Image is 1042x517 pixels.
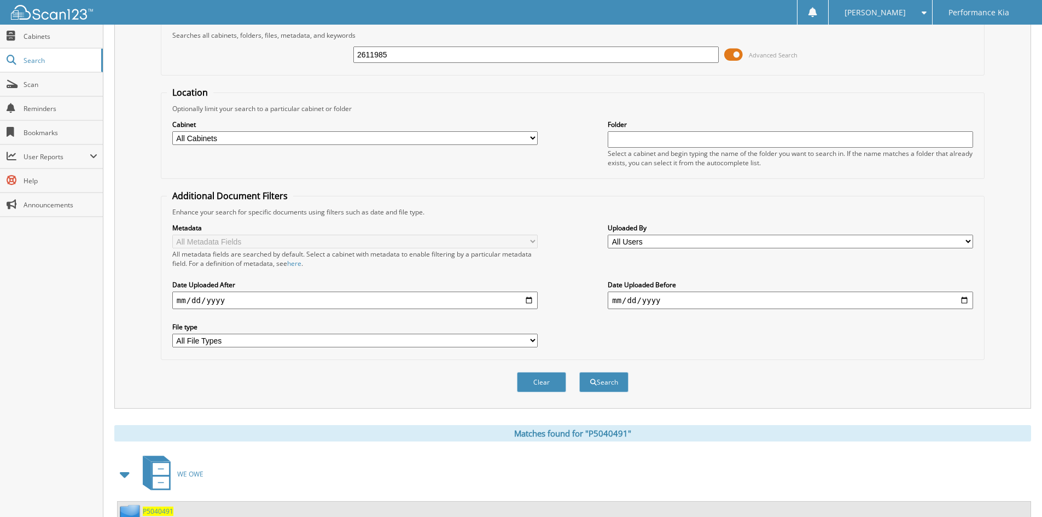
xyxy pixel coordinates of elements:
[987,464,1042,517] iframe: Chat Widget
[114,425,1031,442] div: Matches found for "P5040491"
[24,176,97,185] span: Help
[177,469,203,479] span: WE OWE
[24,32,97,41] span: Cabinets
[608,280,973,289] label: Date Uploaded Before
[287,259,301,268] a: here
[167,104,979,113] div: Optionally limit your search to a particular cabinet or folder
[579,372,628,392] button: Search
[172,223,538,233] label: Metadata
[608,149,973,167] div: Select a cabinet and begin typing the name of the folder you want to search in. If the name match...
[167,86,213,98] legend: Location
[172,292,538,309] input: start
[24,200,97,210] span: Announcements
[845,9,906,16] span: [PERSON_NAME]
[24,80,97,89] span: Scan
[24,152,90,161] span: User Reports
[143,507,173,516] a: P5040491
[517,372,566,392] button: Clear
[608,120,973,129] label: Folder
[136,452,203,496] a: WE OWE
[608,292,973,309] input: end
[24,104,97,113] span: Reminders
[172,249,538,268] div: All metadata fields are searched by default. Select a cabinet with metadata to enable filtering b...
[172,322,538,332] label: File type
[167,207,979,217] div: Enhance your search for specific documents using filters such as date and file type.
[167,31,979,40] div: Searches all cabinets, folders, files, metadata, and keywords
[172,120,538,129] label: Cabinet
[24,56,96,65] span: Search
[608,223,973,233] label: Uploaded By
[948,9,1009,16] span: Performance Kia
[11,5,93,20] img: scan123-logo-white.svg
[167,190,293,202] legend: Additional Document Filters
[172,280,538,289] label: Date Uploaded After
[749,51,797,59] span: Advanced Search
[24,128,97,137] span: Bookmarks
